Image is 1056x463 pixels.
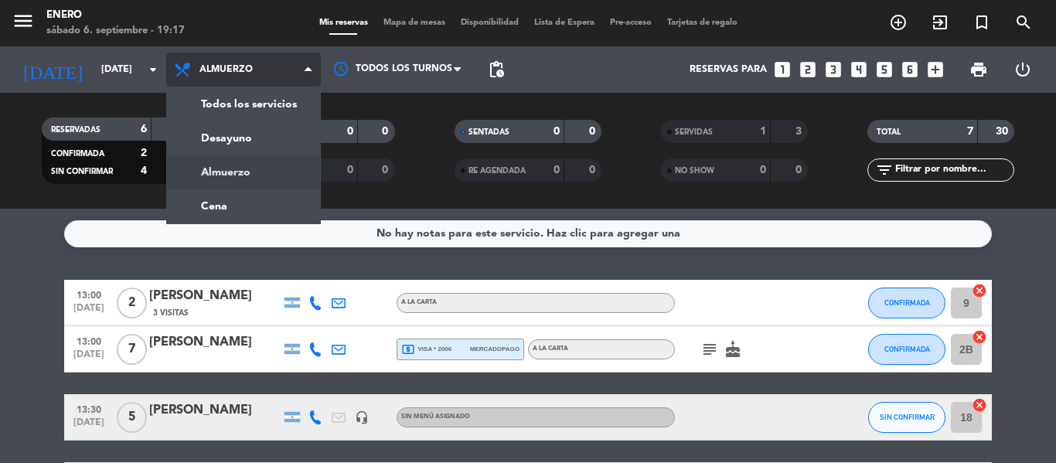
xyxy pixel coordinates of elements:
i: exit_to_app [931,13,949,32]
span: pending_actions [487,60,506,79]
button: CONFIRMADA [868,288,945,318]
span: SIN CONFIRMAR [51,168,113,175]
i: power_settings_new [1013,60,1032,79]
i: headset_mic [355,410,369,424]
strong: 0 [347,126,353,137]
strong: 0 [589,165,598,175]
strong: 0 [554,165,560,175]
i: menu [12,9,35,32]
span: [DATE] [70,303,108,321]
i: cancel [972,329,987,345]
div: LOG OUT [1000,46,1044,93]
i: cancel [972,397,987,413]
strong: 30 [996,126,1011,137]
span: 13:00 [70,332,108,349]
i: looks_6 [900,60,920,80]
strong: 0 [554,126,560,137]
span: 13:00 [70,285,108,303]
span: visa * 2006 [401,342,451,356]
span: 13:30 [70,400,108,417]
span: 5 [117,402,147,433]
span: SENTADAS [468,128,509,136]
strong: 2 [141,148,147,158]
div: [PERSON_NAME] [149,332,281,352]
a: Almuerzo [167,155,320,189]
span: mercadopago [470,344,519,354]
span: [DATE] [70,349,108,367]
span: [DATE] [70,417,108,435]
span: Almuerzo [199,64,253,75]
i: subject [700,340,719,359]
a: Todos los servicios [167,87,320,121]
div: [PERSON_NAME] [149,286,281,306]
span: A LA CARTA [533,346,568,352]
i: cancel [972,283,987,298]
i: add_circle_outline [889,13,908,32]
span: Tarjetas de regalo [659,19,745,27]
span: Disponibilidad [453,19,526,27]
i: local_atm [401,342,415,356]
strong: 4 [141,165,147,176]
i: add_box [925,60,945,80]
span: NO SHOW [675,167,714,175]
strong: 0 [347,165,353,175]
a: Desayuno [167,121,320,155]
strong: 0 [382,165,391,175]
div: sábado 6. septiembre - 19:17 [46,23,185,39]
i: [DATE] [12,53,94,87]
strong: 0 [795,165,805,175]
strong: 0 [382,126,391,137]
span: Reservas para [690,64,767,75]
div: Enero [46,8,185,23]
strong: 0 [589,126,598,137]
i: looks_5 [874,60,894,80]
a: Cena [167,189,320,223]
span: SIN CONFIRMAR [880,413,935,421]
i: looks_two [798,60,818,80]
span: TOTAL [877,128,901,136]
div: No hay notas para este servicio. Haz clic para agregar una [376,225,680,243]
strong: 3 [795,126,805,137]
button: CONFIRMADA [868,334,945,365]
strong: 0 [760,165,766,175]
span: CONFIRMADA [884,345,930,353]
strong: 1 [760,126,766,137]
span: CONFIRMADA [51,150,104,158]
i: looks_3 [823,60,843,80]
i: looks_4 [849,60,869,80]
span: Sin menú asignado [401,414,470,420]
span: Mis reservas [312,19,376,27]
span: CONFIRMADA [884,298,930,307]
span: 3 Visitas [153,307,189,319]
span: print [969,60,988,79]
span: A LA CARTA [401,299,437,305]
span: Mapa de mesas [376,19,453,27]
button: menu [12,9,35,38]
i: search [1014,13,1033,32]
strong: 7 [967,126,973,137]
i: arrow_drop_down [144,60,162,79]
i: turned_in_not [973,13,991,32]
button: SIN CONFIRMAR [868,402,945,433]
span: 7 [117,334,147,365]
div: [PERSON_NAME] [149,400,281,420]
span: RE AGENDADA [468,167,526,175]
span: RESERVADAS [51,126,100,134]
i: filter_list [875,161,894,179]
input: Filtrar por nombre... [894,162,1013,179]
i: looks_one [772,60,792,80]
i: cake [724,340,742,359]
span: SERVIDAS [675,128,713,136]
span: 2 [117,288,147,318]
strong: 6 [141,124,147,134]
span: Pre-acceso [602,19,659,27]
span: Lista de Espera [526,19,602,27]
